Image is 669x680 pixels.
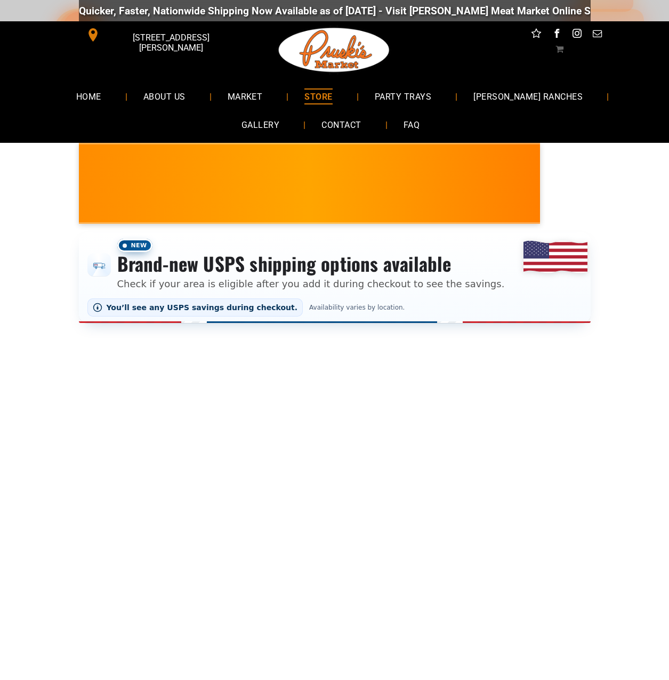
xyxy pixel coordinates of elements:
[570,27,584,43] a: instagram
[529,27,543,43] a: Social network
[457,82,599,110] a: [PERSON_NAME] RANCHES
[288,82,348,110] a: STORE
[102,27,239,58] span: [STREET_ADDRESS][PERSON_NAME]
[388,111,436,139] a: FAQ
[359,82,447,110] a: PARTY TRAYS
[277,21,392,79] img: Pruski-s+Market+HQ+Logo2-1920w.png
[117,252,505,276] h3: Brand-new USPS shipping options available
[305,111,377,139] a: CONTACT
[590,27,604,43] a: email
[225,111,295,139] a: GALLERY
[127,82,201,110] a: ABOUT US
[117,239,152,252] span: New
[307,304,407,311] span: Availability varies by location.
[79,27,242,43] a: [STREET_ADDRESS][PERSON_NAME]
[117,277,505,291] p: Check if your area is eligible after you add it during checkout to see the savings.
[550,27,563,43] a: facebook
[212,82,279,110] a: MARKET
[79,232,591,323] div: Shipping options announcement
[107,303,298,312] span: You’ll see any USPS savings during checkout.
[60,82,117,110] a: HOME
